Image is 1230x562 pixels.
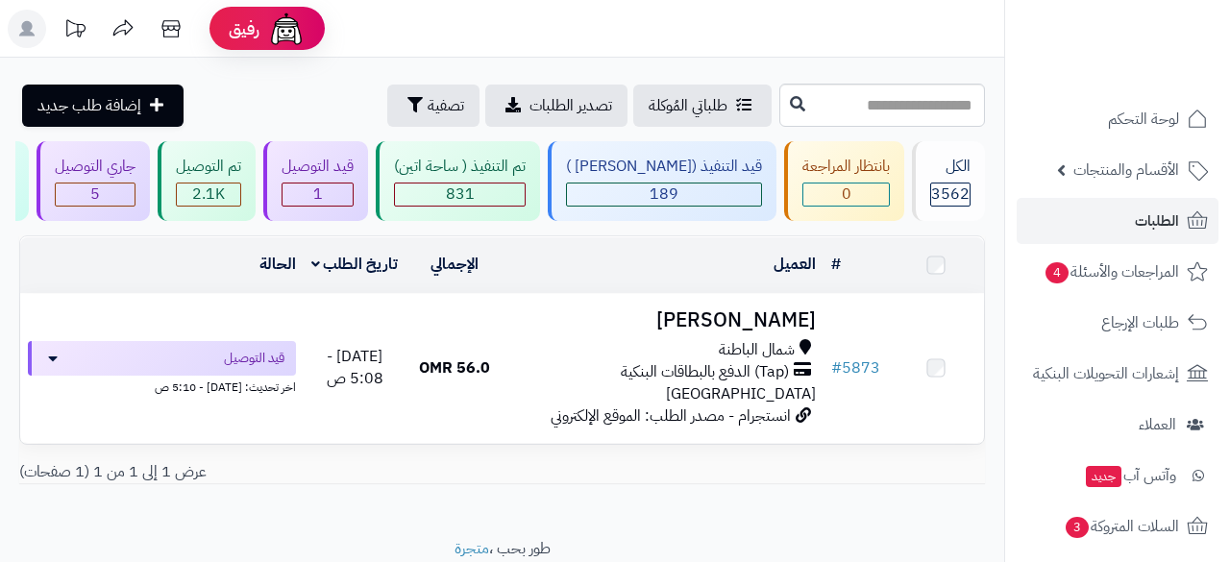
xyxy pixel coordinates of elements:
[485,85,627,127] a: تصدير الطلبات
[633,85,772,127] a: طلباتي المُوكلة
[1017,351,1218,397] a: إشعارات التحويلات البنكية
[37,94,141,117] span: إضافة طلب جديد
[313,183,323,206] span: 1
[1017,249,1218,295] a: المراجعات والأسئلة4
[510,309,816,331] h3: [PERSON_NAME]
[650,183,678,206] span: 189
[55,156,135,178] div: جاري التوصيل
[1017,198,1218,244] a: الطلبات
[1135,208,1179,234] span: الطلبات
[455,537,489,560] a: متجرة
[176,156,241,178] div: تم التوصيل
[930,156,971,178] div: الكل
[1139,411,1176,438] span: العملاء
[327,345,383,390] span: [DATE] - 5:08 ص
[192,183,225,206] span: 2.1K
[529,94,612,117] span: تصدير الطلبات
[1073,157,1179,183] span: الأقسام والمنتجات
[283,183,353,206] div: 1
[28,376,296,396] div: اخر تحديث: [DATE] - 5:10 ص
[1101,309,1179,336] span: طلبات الإرجاع
[446,183,475,206] span: 831
[1017,96,1218,142] a: لوحة التحكم
[1017,452,1218,499] a: وآتس آبجديد
[1084,462,1176,489] span: وآتس آب
[430,253,479,276] a: الإجمالي
[666,382,816,405] span: [GEOGRAPHIC_DATA]
[831,356,842,379] span: #
[22,85,184,127] a: إضافة طلب جديد
[267,10,306,48] img: ai-face.png
[566,156,762,178] div: قيد التنفيذ ([PERSON_NAME] )
[831,253,841,276] a: #
[719,339,795,361] span: شمال الباطنة
[908,141,989,221] a: الكل3562
[544,141,780,221] a: قيد التنفيذ ([PERSON_NAME] ) 189
[551,404,791,428] span: انستجرام - مصدر الطلب: الموقع الإلكتروني
[387,85,480,127] button: تصفية
[229,17,259,40] span: رفيق
[567,183,761,206] div: 189
[1064,513,1179,540] span: السلات المتروكة
[177,183,240,206] div: 2085
[774,253,816,276] a: العميل
[780,141,908,221] a: بانتظار المراجعة 0
[394,156,526,178] div: تم التنفيذ ( ساحة اتين)
[1108,106,1179,133] span: لوحة التحكم
[1086,466,1121,487] span: جديد
[803,183,889,206] div: 0
[1017,300,1218,346] a: طلبات الإرجاع
[259,141,372,221] a: قيد التوصيل 1
[90,183,100,206] span: 5
[1044,258,1179,285] span: المراجعات والأسئلة
[802,156,890,178] div: بانتظار المراجعة
[621,361,789,383] span: (Tap) الدفع بالبطاقات البنكية
[1017,503,1218,550] a: السلات المتروكة3
[5,461,503,483] div: عرض 1 إلى 1 من 1 (1 صفحات)
[428,94,464,117] span: تصفية
[1045,262,1069,283] span: 4
[282,156,354,178] div: قيد التوصيل
[1066,517,1089,538] span: 3
[224,349,284,368] span: قيد التوصيل
[419,356,490,379] span: 56.0 OMR
[1033,360,1179,387] span: إشعارات التحويلات البنكية
[842,183,851,206] span: 0
[649,94,727,117] span: طلباتي المُوكلة
[56,183,135,206] div: 5
[395,183,525,206] div: 831
[51,10,99,53] a: تحديثات المنصة
[311,253,399,276] a: تاريخ الطلب
[259,253,296,276] a: الحالة
[372,141,544,221] a: تم التنفيذ ( ساحة اتين) 831
[831,356,880,379] a: #5873
[154,141,259,221] a: تم التوصيل 2.1K
[33,141,154,221] a: جاري التوصيل 5
[1017,402,1218,448] a: العملاء
[931,183,970,206] span: 3562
